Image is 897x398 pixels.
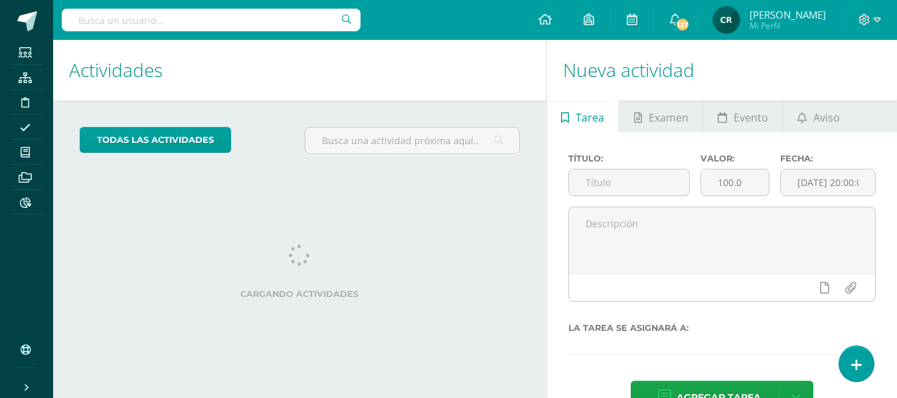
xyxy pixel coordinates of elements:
label: Fecha: [780,153,876,163]
a: Tarea [547,100,619,132]
label: Cargando actividades [80,289,520,299]
a: todas las Actividades [80,127,231,153]
label: Título: [568,153,691,163]
span: Aviso [813,102,840,134]
label: La tarea se asignará a: [568,323,876,333]
span: 137 [675,17,690,32]
input: Título [569,169,690,195]
span: [PERSON_NAME] [750,8,826,21]
input: Fecha de entrega [781,169,875,195]
span: Evento [734,102,768,134]
a: Examen [619,100,702,132]
input: Busca una actividad próxima aquí... [305,128,519,153]
a: Aviso [783,100,854,132]
input: Busca un usuario... [62,9,361,31]
a: Evento [703,100,782,132]
span: Examen [649,102,689,134]
h1: Actividades [69,40,530,100]
label: Valor: [700,153,770,163]
input: Puntos máximos [701,169,769,195]
img: 19436fc6d9716341a8510cf58c6830a2.png [713,7,740,33]
span: Mi Perfil [750,20,826,31]
h1: Nueva actividad [563,40,881,100]
span: Tarea [576,102,604,134]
